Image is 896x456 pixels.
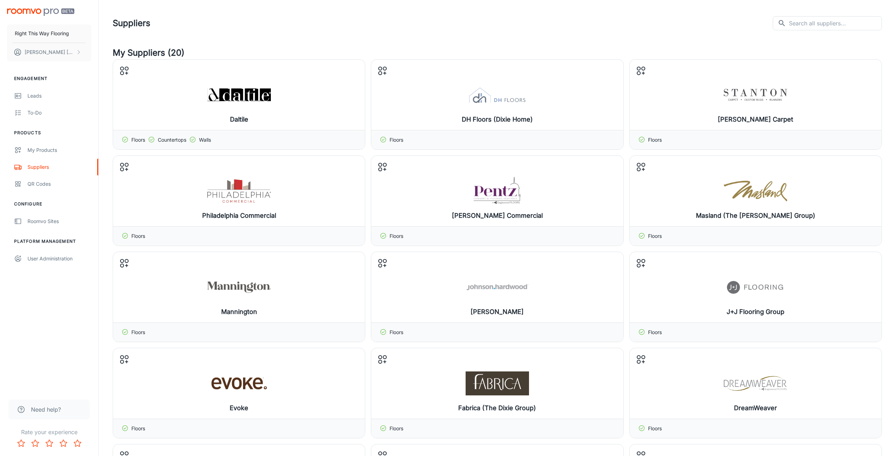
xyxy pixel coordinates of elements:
p: Floors [390,425,403,432]
div: Roomvo Sites [27,217,91,225]
div: To-do [27,109,91,117]
p: Floors [131,328,145,336]
div: User Administration [27,255,91,263]
p: Countertops [158,136,186,144]
h1: Suppliers [113,17,150,30]
div: QR Codes [27,180,91,188]
div: My Products [27,146,91,154]
p: Floors [390,328,403,336]
button: Rate 5 star [70,436,85,450]
p: Floors [648,232,662,240]
button: Rate 4 star [56,436,70,450]
p: Floors [648,425,662,432]
div: Suppliers [27,163,91,171]
button: Right This Way Flooring [7,24,91,43]
p: Rate your experience [6,428,93,436]
p: Floors [390,136,403,144]
p: Floors [131,136,145,144]
button: [PERSON_NAME] [PERSON_NAME] [7,43,91,61]
div: Leads [27,92,91,100]
button: Rate 2 star [28,436,42,450]
p: Right This Way Flooring [15,30,69,37]
p: Floors [648,328,662,336]
p: Floors [131,425,145,432]
p: Floors [390,232,403,240]
span: Need help? [31,405,61,414]
button: Rate 1 star [14,436,28,450]
img: Roomvo PRO Beta [7,8,74,16]
h4: My Suppliers (20) [113,47,882,59]
p: Floors [648,136,662,144]
input: Search all suppliers... [789,16,882,30]
p: Floors [131,232,145,240]
button: Rate 3 star [42,436,56,450]
p: [PERSON_NAME] [PERSON_NAME] [25,48,74,56]
p: Walls [199,136,211,144]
